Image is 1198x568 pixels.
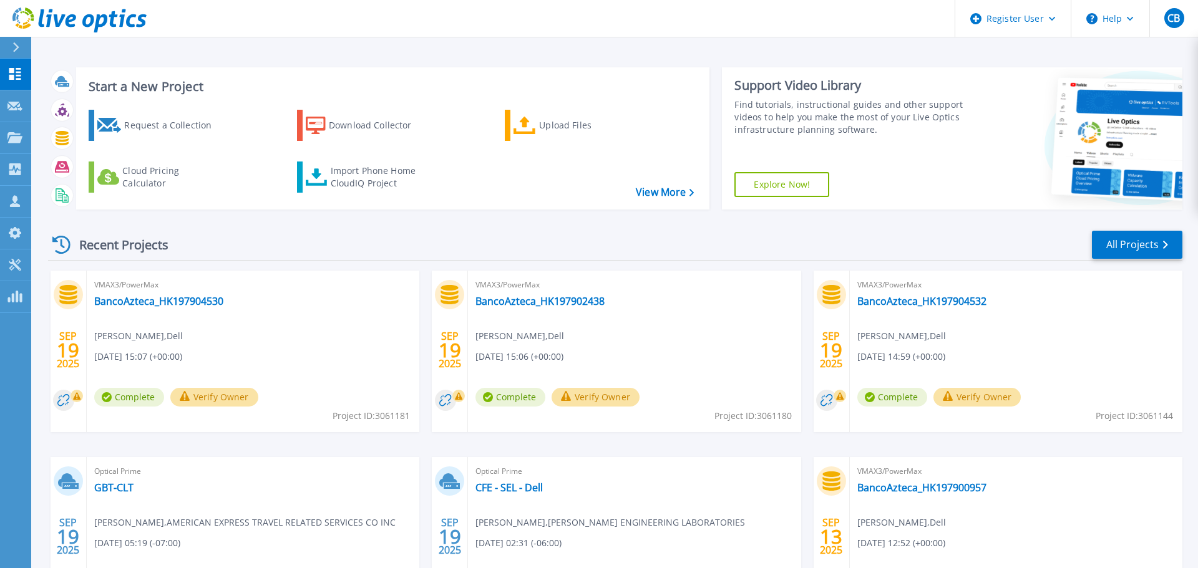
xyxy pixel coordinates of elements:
a: CFE - SEL - Dell [475,481,543,494]
span: [DATE] 15:06 (+00:00) [475,350,563,363]
span: VMAX3/PowerMax [94,278,412,292]
div: Recent Projects [48,229,185,260]
a: Explore Now! [734,172,829,197]
span: 19 [57,531,79,542]
span: Optical Prime [94,465,412,478]
span: CB [1167,13,1180,23]
span: [PERSON_NAME] , Dell [857,516,946,529]
span: [PERSON_NAME] , Dell [857,329,946,343]
span: VMAX3/PowerMax [475,278,793,292]
div: Request a Collection [124,113,224,138]
a: BancoAzteca_HK197904530 [94,295,223,307]
span: Project ID: 3061181 [333,409,410,423]
div: Support Video Library [734,77,969,94]
a: GBT-CLT [94,481,134,494]
span: [DATE] 15:07 (+00:00) [94,350,182,363]
div: SEP 2025 [819,327,843,373]
a: BancoAzteca_HK197900957 [857,481,986,494]
button: Verify Owner [170,388,258,407]
span: Complete [94,388,164,407]
span: [PERSON_NAME] , [PERSON_NAME] ENGINEERING LABORATORIES [475,516,745,529]
span: Complete [857,388,927,407]
div: Download Collector [329,113,429,138]
h3: Start a New Project [89,80,694,94]
a: View More [636,186,694,198]
span: Optical Prime [475,465,793,478]
div: Upload Files [539,113,639,138]
div: SEP 2025 [438,327,462,373]
span: [PERSON_NAME] , Dell [475,329,564,343]
span: 19 [57,345,79,355]
span: [DATE] 14:59 (+00:00) [857,350,945,363]
span: 19 [820,345,842,355]
span: VMAX3/PowerMax [857,465,1175,478]
div: SEP 2025 [56,514,80,559]
a: Download Collector [297,110,436,141]
span: 13 [820,531,842,542]
div: Find tutorials, instructional guides and other support videos to help you make the most of your L... [734,99,969,136]
button: Verify Owner [552,388,640,407]
a: BancoAzteca_HK197902438 [475,295,605,307]
span: Project ID: 3061180 [714,409,792,423]
span: VMAX3/PowerMax [857,278,1175,292]
div: Import Phone Home CloudIQ Project [331,165,428,190]
span: [PERSON_NAME] , AMERICAN EXPRESS TRAVEL RELATED SERVICES CO INC [94,516,396,529]
span: Complete [475,388,545,407]
span: 19 [439,531,461,542]
span: [DATE] 05:19 (-07:00) [94,536,180,550]
a: Upload Files [505,110,644,141]
div: Cloud Pricing Calculator [122,165,222,190]
span: [DATE] 02:31 (-06:00) [475,536,562,550]
a: All Projects [1092,231,1182,259]
a: BancoAzteca_HK197904532 [857,295,986,307]
button: Verify Owner [933,388,1021,407]
span: [PERSON_NAME] , Dell [94,329,183,343]
div: SEP 2025 [56,327,80,373]
span: Project ID: 3061144 [1096,409,1173,423]
span: 19 [439,345,461,355]
div: SEP 2025 [819,514,843,559]
a: Request a Collection [89,110,228,141]
div: SEP 2025 [438,514,462,559]
a: Cloud Pricing Calculator [89,161,228,193]
span: [DATE] 12:52 (+00:00) [857,536,945,550]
